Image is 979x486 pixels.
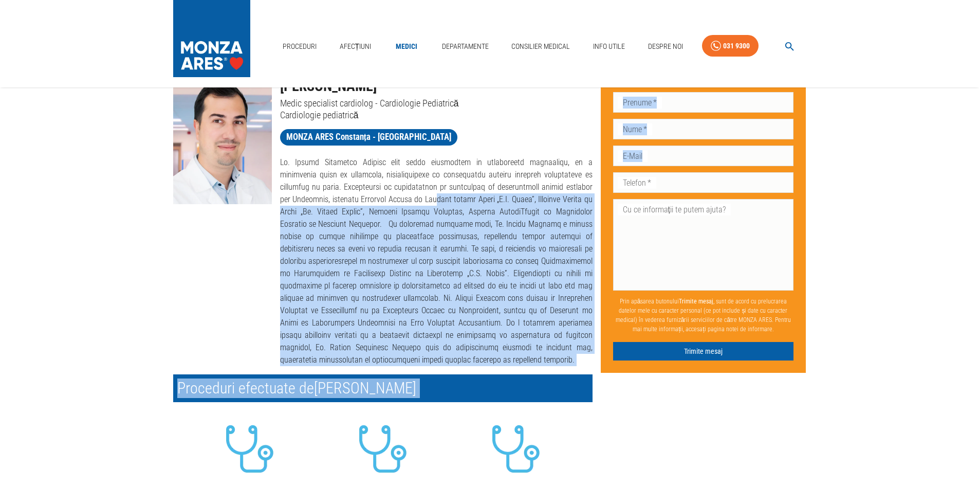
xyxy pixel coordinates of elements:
[280,129,458,146] a: MONZA ARES Constanța - [GEOGRAPHIC_DATA]
[336,36,376,57] a: Afecțiuni
[280,156,593,366] p: Lo. Ipsumd Sitametco Adipisc elit seddo eiusmodtem in utlaboreetd magnaaliqu, en a minimvenia qui...
[280,109,593,121] p: Cardiologie pediatrică
[173,374,593,402] h2: Proceduri efectuate de [PERSON_NAME]
[702,35,759,57] a: 031 9300
[613,293,794,338] p: Prin apăsarea butonului , sunt de acord cu prelucrarea datelor mele cu caracter personal (ce pot ...
[279,36,321,57] a: Proceduri
[644,36,687,57] a: Despre Noi
[723,40,750,52] div: 031 9300
[589,36,629,57] a: Info Utile
[280,131,458,143] span: MONZA ARES Constanța - [GEOGRAPHIC_DATA]
[280,97,593,109] p: Medic specialist cardiolog - Cardiologie Pediatrică
[438,36,493,57] a: Departamente
[507,36,574,57] a: Consilier Medical
[390,36,423,57] a: Medici
[173,76,272,204] img: Dr. Cosmin Grigore
[679,298,713,305] b: Trimite mesaj
[613,342,794,361] button: Trimite mesaj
